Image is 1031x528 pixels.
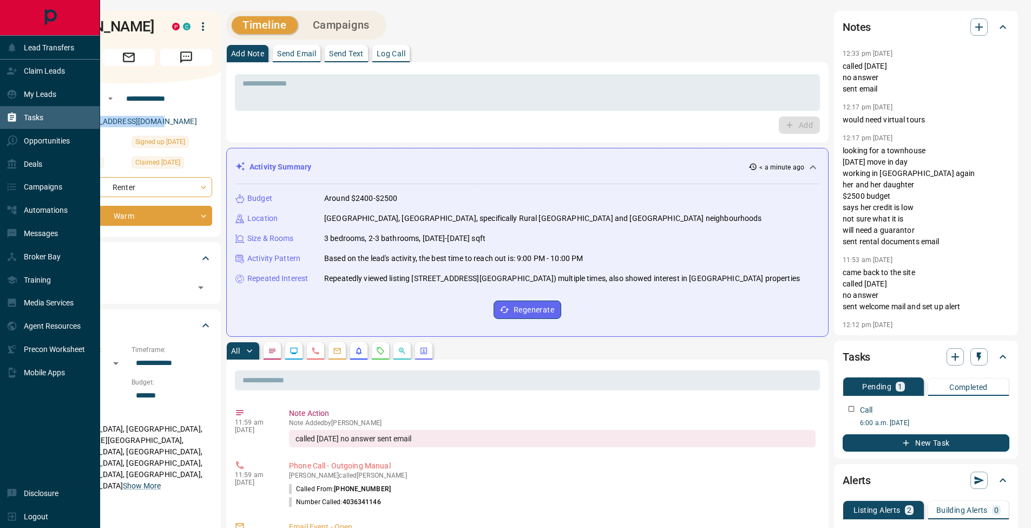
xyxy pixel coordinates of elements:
[860,405,873,416] p: Call
[376,347,385,355] svg: Requests
[132,136,212,151] div: Mon Oct 16 2023
[324,213,762,224] p: [GEOGRAPHIC_DATA], [GEOGRAPHIC_DATA], specifically Rural [GEOGRAPHIC_DATA] and [GEOGRAPHIC_DATA] ...
[843,467,1009,493] div: Alerts
[324,233,485,244] p: 3 bedrooms, 2-3 bathrooms, [DATE]-[DATE] sqft
[235,479,273,486] p: [DATE]
[75,117,197,126] a: [EMAIL_ADDRESS][DOMAIN_NAME]
[759,162,804,172] p: < a minute ago
[936,506,988,514] p: Building Alerts
[183,23,191,30] div: condos.ca
[843,134,892,142] p: 12:17 pm [DATE]
[860,418,1009,428] p: 6:00 a.m. [DATE]
[45,410,212,420] p: Areas Searched:
[843,321,892,329] p: 12:12 pm [DATE]
[103,49,155,66] span: Email
[334,485,391,493] span: [PHONE_NUMBER]
[45,177,212,197] div: Renter
[289,408,816,419] p: Note Action
[45,245,212,271] div: Tags
[843,267,1009,312] p: came back to the site called [DATE] no answer sent welcome mail and set up alert
[324,273,800,284] p: Repeatedly viewed listing [STREET_ADDRESS][GEOGRAPHIC_DATA]) multiple times, also showed interest...
[289,419,816,427] p: Note Added by [PERSON_NAME]
[247,213,278,224] p: Location
[289,484,391,494] p: Called From:
[247,273,308,284] p: Repeated Interest
[231,50,264,57] p: Add Note
[247,253,300,264] p: Activity Pattern
[290,347,298,355] svg: Lead Browsing Activity
[994,506,999,514] p: 0
[302,16,380,34] button: Campaigns
[232,16,298,34] button: Timeline
[853,506,901,514] p: Listing Alerts
[45,312,212,338] div: Criteria
[843,256,892,264] p: 11:53 am [DATE]
[333,347,342,355] svg: Emails
[843,18,871,36] h2: Notes
[843,114,1009,126] p: would need virtual tours
[160,49,212,66] span: Message
[289,460,816,472] p: Phone Call - Outgoing Manual
[494,301,561,319] button: Regenerate
[324,253,583,264] p: Based on the lead's activity, the best time to reach out is: 9:00 PM - 10:00 PM
[172,23,180,30] div: property.ca
[135,136,185,147] span: Signed up [DATE]
[231,347,240,355] p: All
[843,50,892,57] p: 12:33 pm [DATE]
[193,280,208,295] button: Open
[135,157,180,168] span: Claimed [DATE]
[132,377,212,387] p: Budget:
[235,419,273,426] p: 11:59 am
[45,420,212,495] p: [GEOGRAPHIC_DATA], [GEOGRAPHIC_DATA], [PERSON_NAME][GEOGRAPHIC_DATA], [GEOGRAPHIC_DATA], [GEOGRAP...
[123,480,161,492] button: Show More
[268,347,277,355] svg: Notes
[343,498,381,506] span: 4036341146
[45,18,156,35] h1: [PERSON_NAME]
[235,157,819,177] div: Activity Summary< a minute ago
[289,497,381,507] p: Number Called:
[843,103,892,111] p: 12:17 pm [DATE]
[843,145,1009,247] p: looking for a townhouse [DATE] move in day working in [GEOGRAPHIC_DATA] again her and her daughte...
[247,233,294,244] p: Size & Rooms
[949,383,988,391] p: Completed
[843,348,870,366] h2: Tasks
[311,347,320,355] svg: Calls
[104,92,117,105] button: Open
[289,430,816,447] div: called [DATE] no answer sent email
[907,506,911,514] p: 2
[249,161,311,173] p: Activity Summary
[398,347,406,355] svg: Opportunities
[843,472,871,489] h2: Alerts
[45,206,212,226] div: Warm
[235,426,273,434] p: [DATE]
[354,347,363,355] svg: Listing Alerts
[277,50,316,57] p: Send Email
[419,347,428,355] svg: Agent Actions
[843,61,1009,95] p: called [DATE] no answer sent email
[329,50,364,57] p: Send Text
[45,500,212,510] p: Motivation:
[843,344,1009,370] div: Tasks
[324,193,397,204] p: Around $2400-$2500
[132,157,212,172] div: Tue Oct 17 2023
[289,472,816,479] p: [PERSON_NAME] called [PERSON_NAME]
[843,14,1009,40] div: Notes
[862,383,891,390] p: Pending
[235,471,273,479] p: 11:59 am
[898,383,902,390] p: 1
[247,193,272,204] p: Budget
[843,434,1009,452] button: New Task
[377,50,405,57] p: Log Call
[132,345,212,355] p: Timeframe:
